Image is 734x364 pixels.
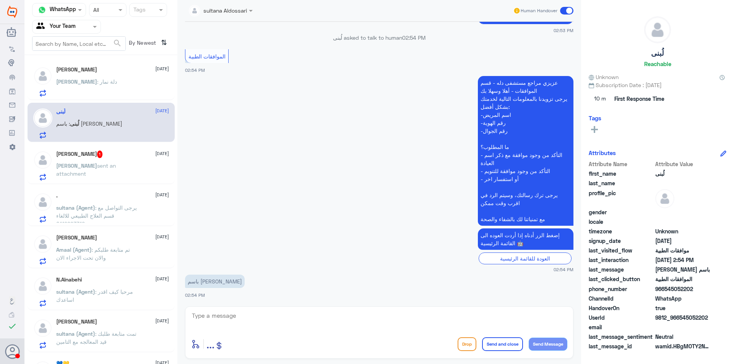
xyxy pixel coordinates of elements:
span: 1 [97,150,103,158]
span: first_name [589,170,654,178]
h5: N.Alnabehi [56,277,82,283]
img: defaultAdmin.png [33,108,52,128]
span: gender [589,208,654,216]
span: First Response Time [614,95,664,103]
span: Amaal (Agent) [56,246,92,253]
button: Drop [458,337,476,351]
span: sultana (Agent) [56,330,95,337]
span: باسم عبدالرحمن سعيد الشهري [655,265,711,273]
span: By Newest [126,36,158,52]
img: defaultAdmin.png [33,150,52,170]
span: [DATE] [155,191,169,198]
span: [PERSON_NAME] [56,162,97,169]
span: wamid.HBgMOTY2NTQ1MDUyMjAyFQIAEhgUM0FCMDI1NjFDNjZGRDlBREQ2QUIA [655,342,711,350]
span: [DATE] [155,317,169,324]
span: null [655,208,711,216]
span: email [589,323,654,331]
p: 13/8/2025, 2:54 PM [185,275,245,288]
button: Send and close [482,337,523,351]
span: locale [589,218,654,226]
span: HandoverOn [589,304,654,312]
span: last_clicked_button [589,275,654,283]
span: 0 [655,333,711,341]
span: 02:54 PM [185,293,205,298]
span: 2025-08-13T11:53:58.232Z [655,237,711,245]
span: sultana (Agent) [56,288,95,295]
span: last_message [589,265,654,273]
h5: Nada Abdullah [56,235,97,241]
span: Unknown [655,227,711,235]
h6: Attributes [589,149,616,156]
span: Human Handover [521,7,557,14]
img: defaultAdmin.png [655,189,674,208]
span: phone_number [589,285,654,293]
span: true [655,304,711,312]
span: 02:54 PM [185,68,205,73]
span: الموافقات الطبية [188,53,226,60]
img: yourTeam.svg [36,21,48,32]
span: لُبنى [655,170,711,178]
span: : تمت متابعة طلبك قيد المعالجه مع التامين [56,330,136,345]
span: UserId [589,314,654,322]
span: [PERSON_NAME] [56,78,97,85]
img: defaultAdmin.png [33,66,52,86]
span: last_message_id [589,342,654,350]
span: [DATE] [155,65,169,72]
input: Search by Name, Local etc… [32,37,125,50]
span: 02:54 PM [402,34,425,41]
span: : يرجى التواصل مع قسم العلاج الطبيعي للالغاء 0112993319 [56,204,137,227]
button: Avatar [5,344,19,359]
span: : دلة نمار [97,78,117,85]
button: ... [206,335,214,353]
span: profile_pic [589,189,654,207]
span: last_visited_flow [589,246,654,254]
img: defaultAdmin.png [645,17,671,43]
span: null [655,323,711,331]
span: 9812_966545052202 [655,314,711,322]
div: العودة للقائمة الرئيسية [479,252,572,264]
span: لُبنى [70,120,79,127]
h5: لُبنى [56,108,65,115]
img: defaultAdmin.png [33,277,52,296]
p: لُبنى asked to talk to human [185,34,573,42]
span: 2025-08-13T11:54:13.692Z [655,256,711,264]
span: last_name [589,179,654,187]
i: ⇅ [161,36,167,49]
h5: لُبنى [651,49,664,58]
span: 2 [655,294,711,303]
span: ... [206,337,214,351]
span: 02:53 PM [554,27,573,34]
div: Tags [132,5,146,15]
h6: Tags [589,115,601,121]
span: : تم متابعة طلبكم والان تحت الاجراء الان [56,246,130,261]
span: signup_date [589,237,654,245]
h5: عبدالله بن سعد [56,66,97,73]
span: Unknown [589,73,619,81]
img: defaultAdmin.png [33,235,52,254]
button: search [113,37,122,50]
button: Send Message [529,338,567,351]
span: Subscription Date : [DATE] [589,81,726,89]
span: 02:54 PM [554,266,573,273]
span: [DATE] [155,233,169,240]
span: sultana (Agent) [56,204,95,211]
img: Widebot Logo [7,6,17,18]
span: ChannelId [589,294,654,303]
span: [DATE] [155,275,169,282]
h5: . [56,193,58,199]
span: last_message_sentiment [589,333,654,341]
h5: Ibrahim A Abdalla [56,319,97,325]
span: 966545052202 [655,285,711,293]
span: [DATE] [155,107,169,114]
span: Attribute Value [655,160,711,168]
span: Attribute Name [589,160,654,168]
span: الموافقات الطبية [655,275,711,283]
span: [DATE] [155,150,169,157]
span: 10 m [589,92,612,106]
span: last_interaction [589,256,654,264]
h5: Sara Alghannam [56,150,103,158]
p: 13/8/2025, 2:54 PM [478,228,573,250]
span: موافقات الطبية [655,246,711,254]
span: : باسم [PERSON_NAME] [56,120,122,127]
img: whatsapp.png [36,4,48,16]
